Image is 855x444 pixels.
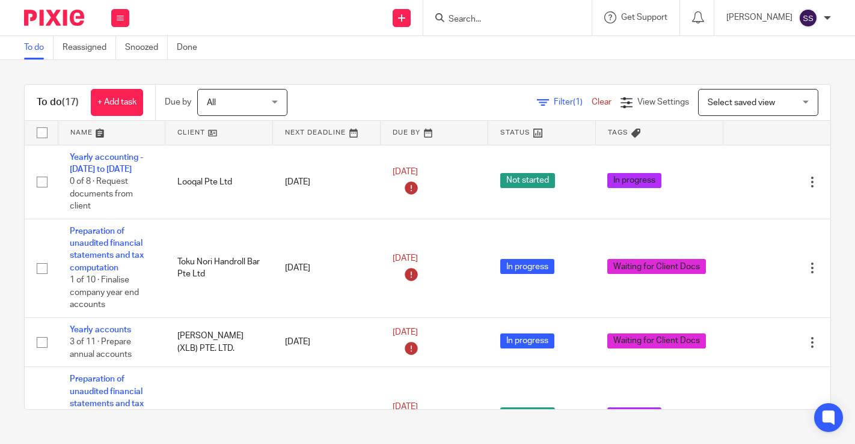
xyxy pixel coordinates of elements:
[273,145,381,219] td: [DATE]
[70,227,144,272] a: Preparation of unaudited financial statements and tax computation
[798,8,818,28] img: svg%3E
[554,98,592,106] span: Filter
[24,36,54,59] a: To do
[621,13,667,22] span: Get Support
[708,99,775,107] span: Select saved view
[607,259,706,274] span: Waiting for Client Docs
[165,145,273,219] td: Looqal Pte Ltd
[500,259,554,274] span: In progress
[607,407,661,422] span: In progress
[62,97,79,107] span: (17)
[24,10,84,26] img: Pixie
[592,98,611,106] a: Clear
[70,326,131,334] a: Yearly accounts
[608,129,628,136] span: Tags
[70,153,143,174] a: Yearly accounting - [DATE] to [DATE]
[726,11,792,23] p: [PERSON_NAME]
[447,14,556,25] input: Search
[70,177,133,210] span: 0 of 8 · Request documents from client
[125,36,168,59] a: Snoozed
[500,407,555,422] span: Not started
[37,96,79,109] h1: To do
[70,375,144,420] a: Preparation of unaudited financial statements and tax computation
[393,168,418,177] span: [DATE]
[573,98,583,106] span: (1)
[70,276,139,309] span: 1 of 10 · Finalise company year end accounts
[165,96,191,108] p: Due by
[177,36,206,59] a: Done
[165,317,273,366] td: [PERSON_NAME] (XLB) PTE. LTD.
[91,89,143,116] a: + Add task
[63,36,116,59] a: Reassigned
[207,99,216,107] span: All
[607,333,706,348] span: Waiting for Client Docs
[393,329,418,337] span: [DATE]
[393,403,418,411] span: [DATE]
[273,219,381,317] td: [DATE]
[70,338,132,359] span: 3 of 11 · Prepare annual accounts
[637,98,689,106] span: View Settings
[273,317,381,366] td: [DATE]
[607,173,661,188] span: In progress
[500,333,554,348] span: In progress
[393,254,418,263] span: [DATE]
[165,219,273,317] td: Toku Nori Handroll Bar Pte Ltd
[500,173,555,188] span: Not started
